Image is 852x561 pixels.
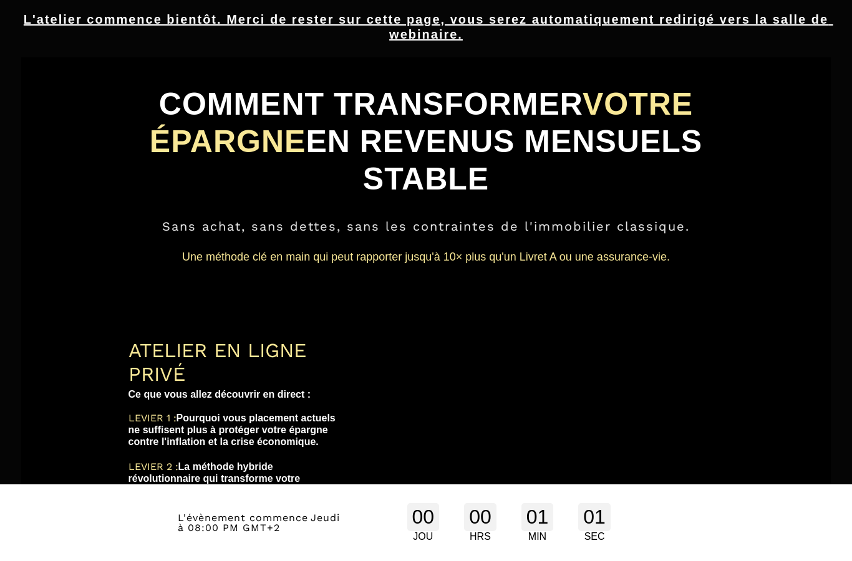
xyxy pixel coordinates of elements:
[578,531,611,542] div: SEC
[128,413,339,447] b: Pourquoi vous placement actuels ne suffisent plus à protéger votre épargne contre l'inflation et ...
[128,461,338,508] b: La méthode hybride révolutionnaire qui transforme votre épargne en revenus mensuels récurrents et...
[128,389,311,400] b: Ce que vous allez découvrir en direct :
[128,79,724,204] h1: COMMENT TRANSFORMER EN REVENUS MENSUELS STABLE
[24,12,833,41] u: L'atelier commence bientôt. Merci de rester sur cette page, vous serez automatiquement redirigé v...
[464,503,496,531] div: 00
[407,503,440,531] div: 00
[128,461,178,472] span: LEVIER 2 :
[178,512,308,524] span: L'évènement commence
[162,219,690,234] span: Sans achat, sans dettes, sans les contraintes de l'immobilier classique.
[578,503,611,531] div: 01
[407,531,440,542] div: JOU
[182,251,670,263] span: Une méthode clé en main qui peut rapporter jusqu'à 10× plus qu'un Livret A ou une assurance-vie.
[521,503,554,531] div: 01
[464,531,496,542] div: HRS
[178,512,340,534] span: Jeudi à 08:00 PM GMT+2
[521,531,554,542] div: MIN
[128,338,337,386] div: ATELIER EN LIGNE PRIVÉ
